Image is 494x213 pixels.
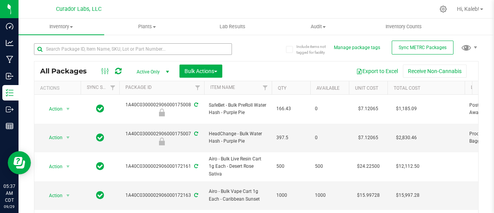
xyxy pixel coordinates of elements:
span: Hi, Kaleb! [457,6,479,12]
span: Inventory [19,23,104,30]
td: $7.12065 [349,95,387,124]
span: select [63,132,73,143]
inline-svg: Reports [6,122,14,130]
inline-svg: Inventory [6,89,14,97]
a: Total Cost [394,85,420,91]
button: Sync METRC Packages [392,41,453,55]
p: 09/29 [3,204,15,210]
span: Action [42,161,63,172]
span: 500 [315,163,344,170]
span: 0 [315,134,344,141]
span: All Packages [40,67,95,75]
a: Available [316,85,340,91]
a: Inventory Counts [361,19,447,35]
inline-svg: Outbound [6,106,14,113]
span: 1000 [315,192,344,199]
a: Filter [259,81,272,94]
span: select [63,190,73,201]
button: Receive Non-Cannabis [403,65,467,78]
span: Sync from Compliance System [193,131,198,136]
span: Action [42,104,63,114]
span: $2,830.46 [392,132,421,143]
span: select [63,161,73,172]
inline-svg: Manufacturing [6,56,14,63]
span: Sync METRC Packages [399,45,447,50]
inline-svg: Inbound [6,72,14,80]
a: Filter [107,81,119,94]
a: Audit [275,19,361,35]
div: Post Processing - XO - Awaiting Blend [118,109,205,116]
a: Item Name [210,85,235,90]
div: 1A40C0300002906000172161 [118,163,205,170]
div: Manage settings [438,5,448,13]
td: $24.22500 [349,152,387,181]
span: 1000 [276,192,306,199]
a: Lab Results [190,19,276,35]
span: Plants [105,23,189,30]
span: SafeBet - Bulk PreRoll Water Hash - Purple Pie [209,102,267,116]
span: In Sync [96,132,104,143]
div: Actions [40,85,78,91]
span: Audit [276,23,360,30]
span: In Sync [96,190,104,201]
a: Package ID [125,85,152,90]
span: Sync from Compliance System [193,102,198,107]
span: Inventory Counts [375,23,432,30]
span: $15,997.28 [392,190,423,201]
span: Sync from Compliance System [193,164,198,169]
button: Export to Excel [351,65,403,78]
div: 1A40C0300002906000172163 [118,192,205,199]
span: Action [42,190,63,201]
a: Qty [278,85,286,91]
span: select [63,104,73,114]
td: $15.99728 [349,181,387,210]
button: Bulk Actions [179,65,222,78]
span: Airo - Bulk Live Resin Cart 1g Each - Desert Rose Sativa [209,155,267,178]
a: Unit Cost [355,85,378,91]
a: Plants [104,19,190,35]
span: In Sync [96,103,104,114]
span: Bulk Actions [184,68,217,74]
td: $7.12065 [349,124,387,153]
span: Lab Results [209,23,256,30]
span: Sync from Compliance System [193,193,198,198]
span: 0 [315,105,344,112]
span: $1,185.09 [392,103,421,114]
button: Manage package tags [334,44,380,51]
span: Airo - Bulk Vape Cart 1g Each - Caribbean Sunset [209,188,267,203]
span: In Sync [96,161,104,172]
span: 500 [276,163,306,170]
span: Include items not tagged for facility [296,44,335,55]
span: 397.5 [276,134,306,141]
span: 166.43 [276,105,306,112]
span: $12,112.50 [392,161,423,172]
a: Filter [191,81,204,94]
iframe: Resource center [8,151,31,174]
inline-svg: Analytics [6,39,14,47]
div: Production - XO - Bagged [118,138,205,145]
div: 1A40C0300002906000175007 [118,130,205,145]
a: Inventory [19,19,104,35]
span: Action [42,132,63,143]
div: 1A40C0300002906000175008 [118,101,205,116]
inline-svg: Dashboard [6,22,14,30]
span: Curador Labs, LLC [56,6,102,12]
span: HeadChange - Bulk Water Hash - Purple Pie [209,130,267,145]
input: Search Package ID, Item Name, SKU, Lot or Part Number... [34,43,232,55]
a: Sync Status [87,85,117,90]
p: 05:37 AM CDT [3,183,15,204]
